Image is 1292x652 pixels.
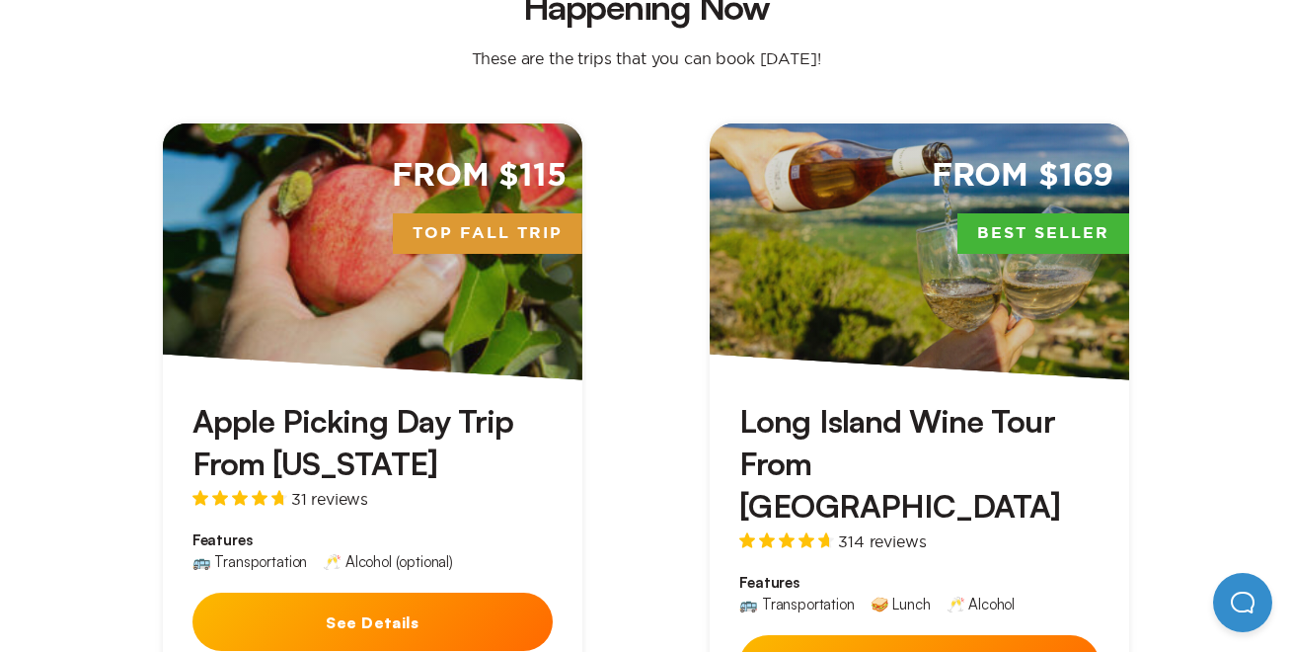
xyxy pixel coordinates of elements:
span: From $115 [392,155,567,198]
span: Features [739,573,1100,593]
span: 314 reviews [838,533,926,549]
p: These are the trips that you can book [DATE]! [452,48,841,68]
div: 🥂 Alcohol (optional) [323,554,453,569]
span: From $169 [932,155,1114,198]
h3: Long Island Wine Tour From [GEOGRAPHIC_DATA] [739,400,1100,529]
div: 🚌 Transportation [192,554,307,569]
h3: Apple Picking Day Trip From [US_STATE] [192,400,553,485]
span: Features [192,530,553,550]
span: Best Seller [957,213,1129,255]
span: Top Fall Trip [393,213,582,255]
div: 🥪 Lunch [871,597,931,611]
div: 🥂 Alcohol [947,597,1016,611]
button: See Details [192,593,553,651]
div: 🚌 Transportation [739,597,854,611]
iframe: Help Scout Beacon - Open [1213,573,1272,632]
span: 31 reviews [291,491,368,507]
